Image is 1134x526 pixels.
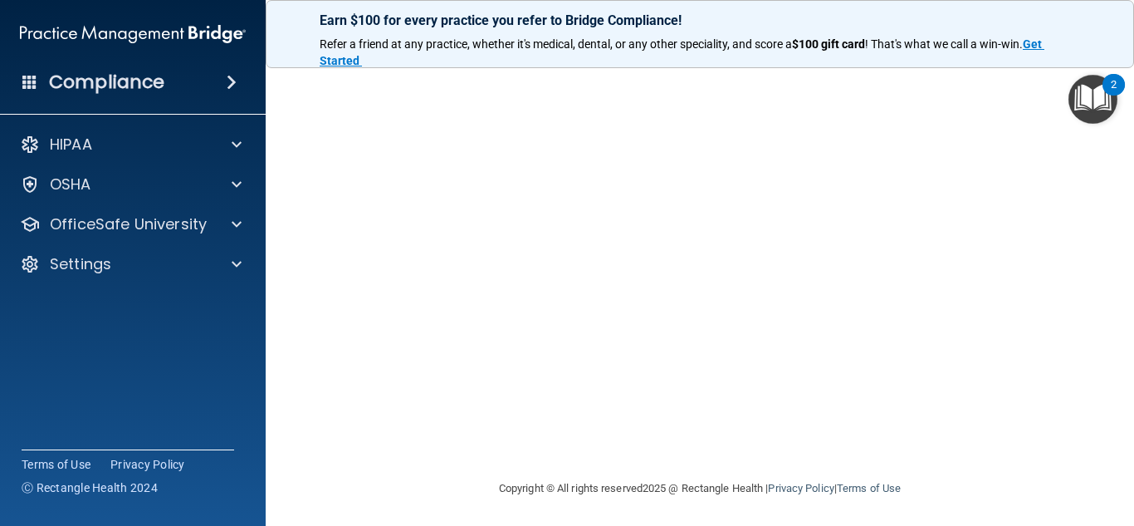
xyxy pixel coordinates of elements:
span: Ⓒ Rectangle Health 2024 [22,479,158,496]
p: Earn $100 for every practice you refer to Bridge Compliance! [320,12,1080,28]
button: Open Resource Center, 2 new notifications [1068,75,1117,124]
a: HIPAA [20,135,242,155]
p: Settings [50,254,111,274]
a: OfficeSafe University [20,214,242,234]
a: Terms of Use [837,482,901,494]
p: HIPAA [50,135,92,155]
p: OfficeSafe University [50,214,207,234]
a: Privacy Policy [110,456,185,473]
div: Copyright © All rights reserved 2025 @ Rectangle Health | | [397,462,1003,515]
a: Get Started [320,37,1044,67]
span: Refer a friend at any practice, whether it's medical, dental, or any other speciality, and score a [320,37,792,51]
p: OSHA [50,175,91,194]
strong: $100 gift card [792,37,865,51]
a: Settings [20,254,242,274]
a: OSHA [20,175,242,194]
div: 2 [1111,85,1117,106]
span: ! That's what we call a win-win. [865,37,1023,51]
a: Privacy Policy [768,482,833,494]
a: Terms of Use [22,456,90,473]
h4: Compliance [49,71,164,94]
img: PMB logo [20,17,246,51]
